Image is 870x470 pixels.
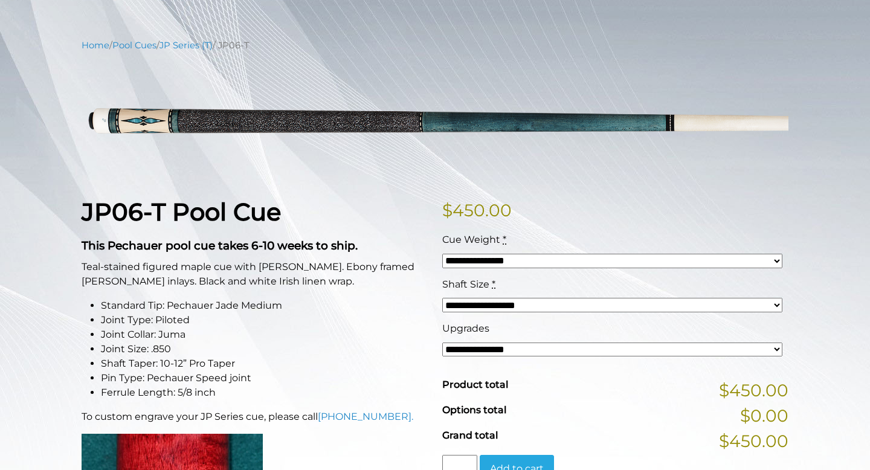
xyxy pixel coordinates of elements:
nav: Breadcrumb [82,39,788,52]
span: Options total [442,404,506,416]
li: Joint Collar: Juma [101,327,428,342]
a: Home [82,40,109,51]
a: Pool Cues [112,40,156,51]
li: Shaft Taper: 10-12” Pro Taper [101,356,428,371]
p: To custom engrave your JP Series cue, please call [82,410,428,424]
li: Joint Size: .850 [101,342,428,356]
span: Shaft Size [442,278,489,290]
strong: JP06-T Pool Cue [82,197,281,227]
span: Cue Weight [442,234,500,245]
img: jp06-T.png [82,61,788,179]
span: $ [442,200,453,221]
bdi: 450.00 [442,200,512,221]
abbr: required [503,234,506,245]
span: Upgrades [442,323,489,334]
span: Grand total [442,430,498,441]
li: Ferrule Length: 5/8 inch [101,385,428,400]
p: Teal-stained figured maple cue with [PERSON_NAME]. Ebony framed [PERSON_NAME] inlays. Black and w... [82,260,428,289]
span: $450.00 [719,428,788,454]
abbr: required [492,278,495,290]
li: Joint Type: Piloted [101,313,428,327]
strong: This Pechauer pool cue takes 6-10 weeks to ship. [82,239,358,253]
a: JP Series (T) [159,40,213,51]
span: $450.00 [719,378,788,403]
li: Standard Tip: Pechauer Jade Medium [101,298,428,313]
li: Pin Type: Pechauer Speed joint [101,371,428,385]
span: $0.00 [740,403,788,428]
a: [PHONE_NUMBER]. [318,411,413,422]
span: Product total [442,379,508,390]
